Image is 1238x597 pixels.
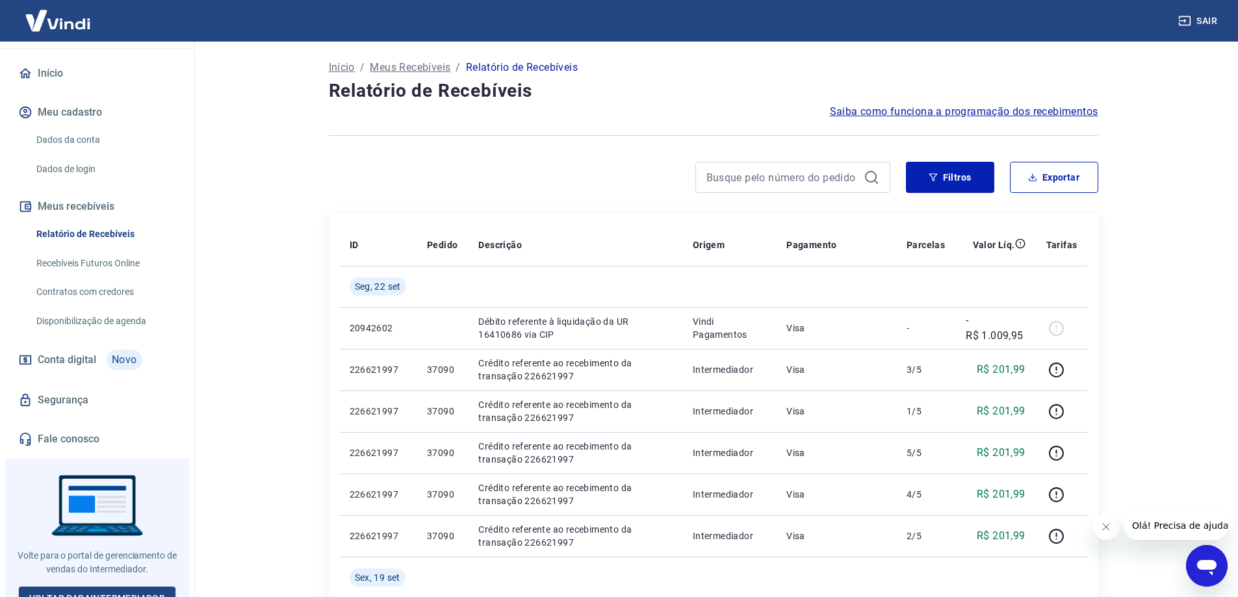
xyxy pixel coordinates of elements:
[1010,162,1098,193] button: Exportar
[427,529,458,542] p: 37090
[977,403,1025,419] p: R$ 201,99
[977,445,1025,461] p: R$ 201,99
[355,571,400,584] span: Sex, 19 set
[16,344,179,375] a: Conta digitalNovo
[16,386,179,414] a: Segurança
[1186,545,1228,587] iframe: Botão para abrir a janela de mensagens
[478,238,522,251] p: Descrição
[478,398,671,424] p: Crédito referente ao recebimento da transação 226621997
[786,238,837,251] p: Pagamento
[786,446,886,459] p: Visa
[427,363,458,376] p: 37090
[456,60,460,75] p: /
[427,488,458,501] p: 37090
[8,9,109,19] span: Olá! Precisa de ajuda?
[350,322,406,335] p: 20942602
[693,405,766,418] p: Intermediador
[973,238,1015,251] p: Valor Líq.
[966,312,1025,344] p: -R$ 1.009,95
[1176,9,1222,33] button: Sair
[907,488,945,501] p: 4/5
[370,60,450,75] a: Meus Recebíveis
[107,349,142,370] span: Novo
[977,362,1025,377] p: R$ 201,99
[693,238,725,251] p: Origem
[16,59,179,88] a: Início
[16,98,179,127] button: Meu cadastro
[786,405,886,418] p: Visa
[16,192,179,221] button: Meus recebíveis
[693,488,766,501] p: Intermediador
[693,363,766,376] p: Intermediador
[478,481,671,507] p: Crédito referente ao recebimento da transação 226621997
[1093,514,1119,540] iframe: Fechar mensagem
[786,529,886,542] p: Visa
[706,168,858,187] input: Busque pelo número do pedido
[830,104,1098,120] a: Saiba como funciona a programação dos recebimentos
[478,523,671,549] p: Crédito referente ao recebimento da transação 226621997
[907,238,945,251] p: Parcelas
[427,405,458,418] p: 37090
[478,315,671,341] p: Débito referente à liquidação da UR 16410686 via CIP
[350,405,406,418] p: 226621997
[786,488,886,501] p: Visa
[16,1,100,40] img: Vindi
[977,487,1025,502] p: R$ 201,99
[16,425,179,453] a: Fale conosco
[907,446,945,459] p: 5/5
[907,363,945,376] p: 3/5
[786,322,886,335] p: Visa
[693,529,766,542] p: Intermediador
[350,363,406,376] p: 226621997
[478,440,671,466] p: Crédito referente ao recebimento da transação 226621997
[693,446,766,459] p: Intermediador
[786,363,886,376] p: Visa
[907,405,945,418] p: 1/5
[31,250,179,277] a: Recebíveis Futuros Online
[1046,238,1077,251] p: Tarifas
[350,446,406,459] p: 226621997
[478,357,671,383] p: Crédito referente ao recebimento da transação 226621997
[38,351,96,369] span: Conta digital
[350,238,359,251] p: ID
[693,315,766,341] p: Vindi Pagamentos
[329,60,355,75] a: Início
[31,127,179,153] a: Dados da conta
[427,238,458,251] p: Pedido
[907,529,945,542] p: 2/5
[31,279,179,305] a: Contratos com credores
[31,221,179,248] a: Relatório de Recebíveis
[427,446,458,459] p: 37090
[31,308,179,335] a: Disponibilização de agenda
[906,162,994,193] button: Filtros
[355,280,401,293] span: Seg, 22 set
[360,60,365,75] p: /
[350,488,406,501] p: 226621997
[977,528,1025,544] p: R$ 201,99
[329,78,1098,104] h4: Relatório de Recebíveis
[907,322,945,335] p: -
[31,156,179,183] a: Dados de login
[350,529,406,542] p: 226621997
[466,60,578,75] p: Relatório de Recebíveis
[1124,511,1228,540] iframe: Mensagem da empresa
